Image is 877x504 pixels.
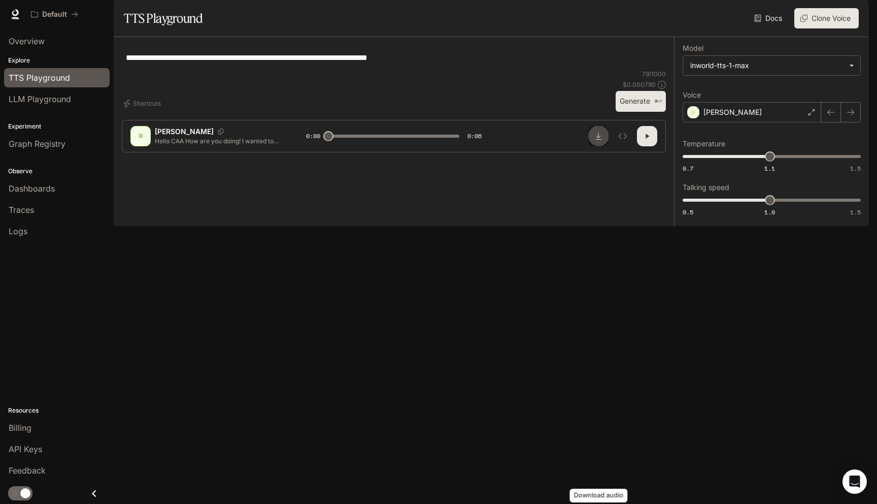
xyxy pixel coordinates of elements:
p: Hello CAA How are you doing! I wanted to introduce you to my friends at [GEOGRAPHIC_DATA]! [155,137,282,145]
p: 79 / 1000 [642,70,666,78]
button: Generate⌘⏎ [616,91,666,112]
button: Inspect [613,126,633,146]
button: All workspaces [26,4,83,24]
p: Voice [683,91,701,99]
p: Talking speed [683,184,729,191]
span: 0:00 [306,131,320,141]
span: 1.0 [764,208,775,216]
span: 0.7 [683,164,693,173]
button: Shortcuts [122,96,165,112]
div: D [132,128,149,144]
p: Model [683,45,703,52]
span: 1.5 [850,164,861,173]
span: 0:06 [467,131,482,141]
a: Docs [752,8,786,28]
button: Download audio [588,126,609,146]
span: 1.1 [764,164,775,173]
span: 1.5 [850,208,861,216]
p: Temperature [683,140,725,147]
button: Clone Voice [794,8,859,28]
p: [PERSON_NAME] [155,127,214,137]
div: Open Intercom Messenger [842,469,867,494]
p: ⌘⏎ [654,99,662,105]
span: 0.5 [683,208,693,216]
button: Copy Voice ID [214,129,228,135]
p: [PERSON_NAME] [703,107,762,117]
div: inworld-tts-1-max [690,60,844,71]
div: Download audio [570,489,628,502]
div: inworld-tts-1-max [683,56,860,75]
p: $ 0.000790 [623,80,656,89]
p: Default [42,10,67,19]
h1: TTS Playground [124,8,203,28]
